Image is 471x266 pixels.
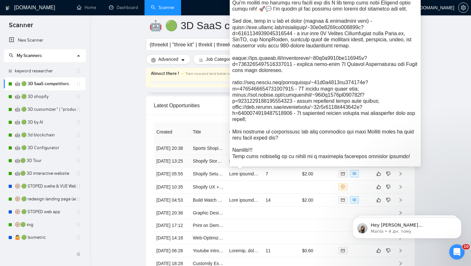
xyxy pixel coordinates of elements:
span: holder [76,209,81,214]
td: [DATE] 14:16 [154,232,190,244]
td: 14 [263,194,300,207]
a: New Scanner [9,34,80,47]
a: 🛞🟢 svg [15,218,76,231]
td: [DATE] 20:38 [154,142,190,155]
td: $2.00 [300,167,336,181]
span: holder [76,120,81,125]
button: dislike [384,170,392,178]
td: Shopify Store Design and Development [190,155,227,167]
span: holder [76,145,81,150]
td: Web-Optimized 3D Wardrobe Models for Online Configurator (Furniture Expert) [190,232,227,244]
span: like [376,171,381,176]
span: setting [151,58,156,62]
iframe: Intercom live chat [449,244,465,260]
a: Customily Expert Needed for Shopify Store Implementation [193,261,310,266]
li: keyword researcher [4,65,86,77]
span: mail [341,172,345,176]
td: [DATE] 13:25 [154,155,190,167]
li: 🤷 🟢 Isometric [4,231,86,244]
td: Shopify Setup with Zakeke Customization, Printify Automation, Email Marketing & ShineOn Integration [190,167,227,181]
a: Youtube intro creation [193,248,236,253]
a: dashboardDashboard [109,5,138,10]
li: 🤖 🟢 3D shopify [4,90,86,103]
iframe: Intercom notifications повідомлення [343,204,471,249]
li: New Scanner [4,34,86,47]
a: setting [458,5,468,10]
button: like [375,183,383,191]
span: holder [76,158,81,163]
div: Latest Opportunities [154,96,407,115]
button: like [375,170,383,178]
span: right [398,198,403,202]
a: Sports Shopify Redesign + Kickflip or Zakeke Full Setup (Custom Sports Uniforms) — 7-10 DAY DEADLINE [193,146,407,151]
a: 🛞 🟢 redesign landing page (animat*) | 3D [15,193,76,206]
span: like [376,248,381,253]
li: 🤖🟢 3D interactive website [4,167,86,180]
span: Almost there ! [151,70,179,77]
td: 11 [263,244,300,257]
span: 10 [462,244,470,249]
span: dislike [386,171,391,176]
td: [DATE] 17:12 [154,219,190,232]
a: homeHome [77,5,96,10]
span: double-left [76,251,83,257]
button: settingAdvancedcaret-down [146,54,191,64]
a: keyword researcher [15,65,76,77]
button: setting [458,3,468,13]
span: mail [341,249,345,253]
a: Graphic Designer to Prepare Printing Files [193,210,277,215]
td: Print on Demand Design and Lister [190,219,227,232]
span: holder [76,107,81,112]
span: Scanner [4,20,38,34]
span: holder [76,81,81,86]
a: Print on Demand Design and Lister [193,223,263,228]
li: 🤖 🟢 3D by AI [4,116,86,129]
span: holder [76,184,81,189]
span: dislike [386,197,391,203]
a: 🤖 🟢 3D SaaS competitors [15,77,76,90]
button: barsJob Categorycaret-down [193,54,245,64]
li: 🤖🟢 3D Tour [4,154,86,167]
a: 🤖 🟢 3D customizer" | "product customizer" [15,103,76,116]
td: [DATE] 05:55 [154,167,190,181]
span: holder [76,171,81,176]
a: Build Watch Configurator using Kickflip [193,197,270,203]
span: like [376,184,381,189]
a: Shopify UX + Product Personalization Expert (PageFly, Gifts, Engraving) [193,184,337,189]
td: [DATE] 20:36 [154,207,190,219]
span: holder [76,133,81,138]
span: dislike [386,248,391,253]
span: holder [76,197,81,202]
span: caret-down [181,58,185,62]
span: holder [76,222,81,227]
a: 🛞 🟢 STOPED web app [15,206,76,218]
button: dislike [384,247,392,254]
td: $0.60 [300,244,336,257]
li: 🤖 🟢 3D SaaS competitors [4,77,86,90]
input: Search Freelance Jobs... [150,41,321,49]
li: 🤖 🟢 3d blockchain [4,129,86,141]
td: Shopify UX + Product Personalization Expert (PageFly, Gifts, Engraving) [190,181,227,194]
img: logo [5,3,10,13]
a: 🛞 🟢 STOPED svelte & VUE Web apps PRICE++ [15,180,76,193]
a: Shopify Setup with Zakeke Customization, Printify Automation, Email Marketing & ShineOn Integration [193,171,396,176]
li: 🛞 🟢 redesign landing page (animat*) | 3D [4,193,86,206]
span: right [398,185,403,189]
th: Cover Letter [227,122,263,142]
span: My Scanners [9,53,42,58]
span: Job Category [206,56,232,63]
span: My Scanners [17,53,42,58]
li: 🛞 🟢 STOPED svelte & VUE Web apps PRICE++ [4,180,86,193]
td: [DATE] 04:53 [154,194,190,207]
a: Shopify Store Design and Development [193,158,271,164]
input: Scanner name... [149,18,402,34]
span: eye [352,172,356,175]
td: Build Watch Configurator using Kickflip [190,194,227,207]
td: Sports Shopify Redesign + Kickflip or Zakeke Full Setup (Custom Sports Uniforms) — 7-10 DAY DEADLINE [190,142,227,155]
th: Created [154,122,190,142]
span: bars [199,58,203,62]
li: 🛞🟢 svg [4,218,86,231]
